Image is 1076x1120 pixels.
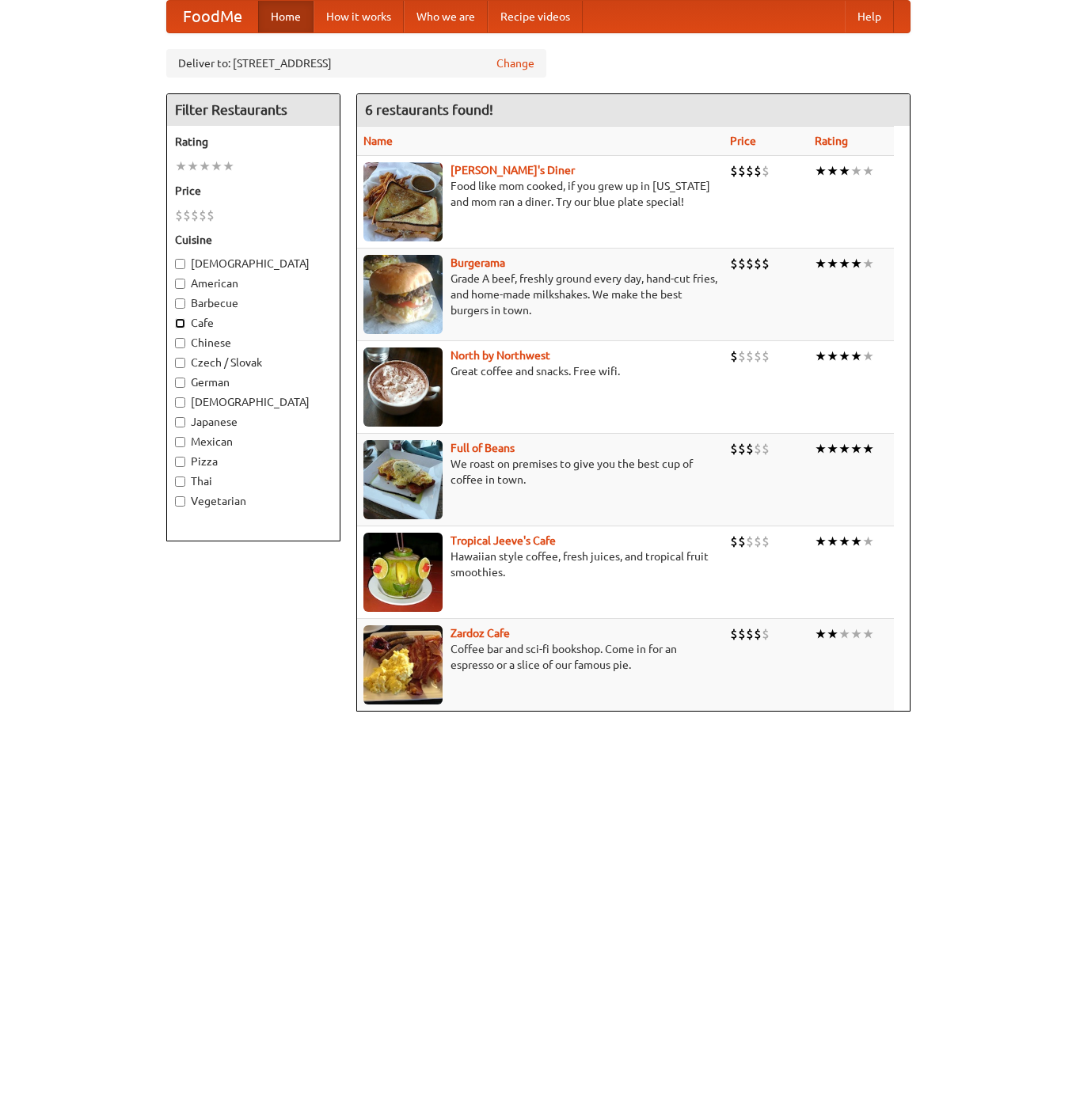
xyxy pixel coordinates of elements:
[746,625,754,643] li: $
[175,437,185,447] input: Mexican
[363,162,443,241] img: sallys.jpg
[222,158,234,175] li: ★
[862,440,874,457] li: ★
[762,162,770,180] li: $
[827,533,838,550] li: ★
[730,440,738,457] li: $
[175,394,332,410] label: [DEMOGRAPHIC_DATA]
[850,255,862,272] li: ★
[175,454,332,469] label: Pizza
[815,162,827,180] li: ★
[175,259,185,269] input: [DEMOGRAPHIC_DATA]
[451,627,510,640] b: Zardoz Cafe
[754,347,762,365] li: $
[827,347,838,365] li: ★
[850,162,862,180] li: ★
[167,1,258,32] a: FoodMe
[838,347,850,365] li: ★
[175,476,185,487] input: Thai
[363,533,443,612] img: jeeves.jpg
[199,207,207,224] li: $
[175,134,332,150] h5: Rating
[754,440,762,457] li: $
[746,533,754,550] li: $
[838,533,850,550] li: ★
[815,255,827,272] li: ★
[175,434,332,450] label: Mexican
[175,183,332,199] h5: Price
[827,162,838,180] li: ★
[175,496,185,507] input: Vegetarian
[738,533,746,550] li: $
[363,363,717,379] p: Great coffee and snacks. Free wifi.
[754,533,762,550] li: $
[175,275,332,291] label: American
[815,440,827,457] li: ★
[183,207,191,224] li: $
[845,1,894,32] a: Help
[175,315,332,331] label: Cafe
[211,158,222,175] li: ★
[862,533,874,550] li: ★
[175,378,185,388] input: German
[827,255,838,272] li: ★
[754,255,762,272] li: $
[363,135,393,147] a: Name
[451,349,550,362] a: North by Northwest
[850,533,862,550] li: ★
[754,162,762,180] li: $
[175,338,185,348] input: Chinese
[175,298,185,309] input: Barbecue
[363,440,443,519] img: beans.jpg
[365,102,493,117] ng-pluralize: 6 restaurants found!
[762,347,770,365] li: $
[191,207,199,224] li: $
[363,456,717,488] p: We roast on premises to give you the best cup of coffee in town.
[187,158,199,175] li: ★
[314,1,404,32] a: How it works
[815,625,827,643] li: ★
[175,355,332,370] label: Czech / Slovak
[166,49,546,78] div: Deliver to: [STREET_ADDRESS]
[175,295,332,311] label: Barbecue
[754,625,762,643] li: $
[827,440,838,457] li: ★
[838,255,850,272] li: ★
[850,440,862,457] li: ★
[175,335,332,351] label: Chinese
[199,158,211,175] li: ★
[207,207,215,224] li: $
[730,533,738,550] li: $
[175,256,332,271] label: [DEMOGRAPHIC_DATA]
[451,164,575,177] b: [PERSON_NAME]'s Diner
[175,457,185,467] input: Pizza
[762,625,770,643] li: $
[175,358,185,368] input: Czech / Slovak
[451,534,556,547] a: Tropical Jeeve's Cafe
[850,347,862,365] li: ★
[746,440,754,457] li: $
[175,493,332,509] label: Vegetarian
[827,625,838,643] li: ★
[363,347,443,427] img: north.jpg
[850,625,862,643] li: ★
[746,255,754,272] li: $
[762,440,770,457] li: $
[730,347,738,365] li: $
[363,271,717,318] p: Grade A beef, freshly ground every day, hand-cut fries, and home-made milkshakes. We make the bes...
[838,162,850,180] li: ★
[175,374,332,390] label: German
[451,442,515,454] a: Full of Beans
[738,440,746,457] li: $
[862,625,874,643] li: ★
[496,55,534,71] a: Change
[762,533,770,550] li: $
[738,162,746,180] li: $
[175,417,185,427] input: Japanese
[762,255,770,272] li: $
[175,397,185,408] input: [DEMOGRAPHIC_DATA]
[363,625,443,704] img: zardoz.jpg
